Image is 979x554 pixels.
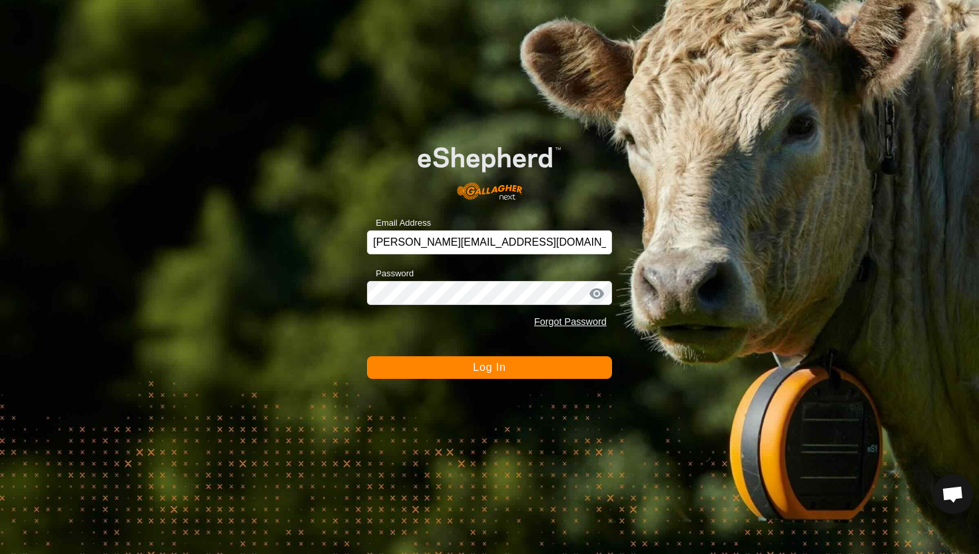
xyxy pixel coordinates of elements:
button: Log In [367,356,612,379]
img: E-shepherd Logo [392,127,587,210]
label: Email Address [367,216,431,230]
span: Log In [473,362,505,373]
label: Password [367,267,414,280]
div: Open chat [933,474,973,514]
input: Email Address [367,230,612,254]
a: Forgot Password [534,316,607,327]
